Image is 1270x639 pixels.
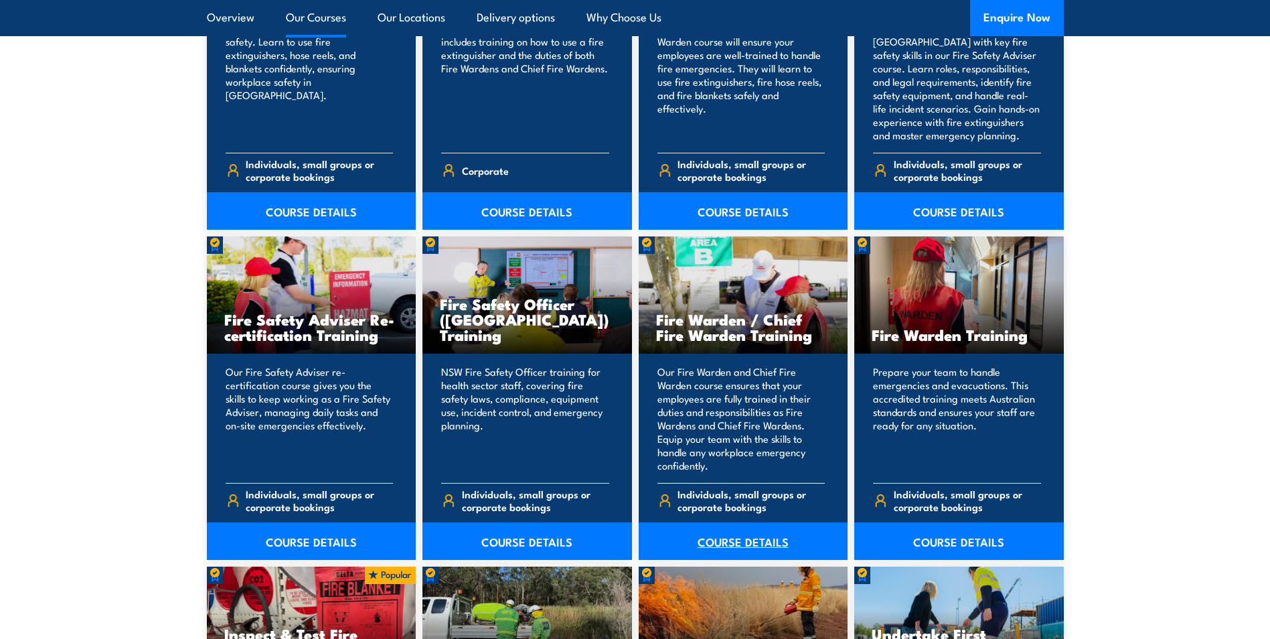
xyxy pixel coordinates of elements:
span: Individuals, small groups or corporate bookings [894,157,1041,183]
p: Train your team in essential fire safety. Learn to use fire extinguishers, hose reels, and blanke... [226,21,394,142]
a: COURSE DETAILS [854,522,1064,560]
span: Individuals, small groups or corporate bookings [678,488,825,513]
p: Our Fire Warden and Chief Fire Warden course ensures that your employees are fully trained in the... [657,365,825,472]
h3: Fire Safety Officer ([GEOGRAPHIC_DATA]) Training [440,296,615,342]
p: Prepare your team to handle emergencies and evacuations. This accredited training meets Australia... [873,365,1041,472]
a: COURSE DETAILS [422,192,632,230]
a: COURSE DETAILS [422,522,632,560]
span: Individuals, small groups or corporate bookings [246,488,393,513]
a: COURSE DETAILS [854,192,1064,230]
a: COURSE DETAILS [639,192,848,230]
span: Individuals, small groups or corporate bookings [462,488,609,513]
a: COURSE DETAILS [207,192,416,230]
h3: Fire Warden Training [872,327,1046,342]
a: COURSE DETAILS [207,522,416,560]
span: Individuals, small groups or corporate bookings [678,157,825,183]
a: COURSE DETAILS [639,522,848,560]
p: Our Fire Combo Awareness Day includes training on how to use a fire extinguisher and the duties o... [441,21,609,142]
p: Equip your team in [GEOGRAPHIC_DATA] with key fire safety skills in our Fire Safety Adviser cours... [873,21,1041,142]
h3: Fire Safety Adviser Re-certification Training [224,311,399,342]
p: Our Fire Safety Adviser re-certification course gives you the skills to keep working as a Fire Sa... [226,365,394,472]
p: NSW Fire Safety Officer training for health sector staff, covering fire safety laws, compliance, ... [441,365,609,472]
span: Individuals, small groups or corporate bookings [246,157,393,183]
h3: Fire Warden / Chief Fire Warden Training [656,311,831,342]
p: Our Fire Extinguisher and Fire Warden course will ensure your employees are well-trained to handl... [657,21,825,142]
span: Individuals, small groups or corporate bookings [894,488,1041,513]
span: Corporate [462,160,509,181]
